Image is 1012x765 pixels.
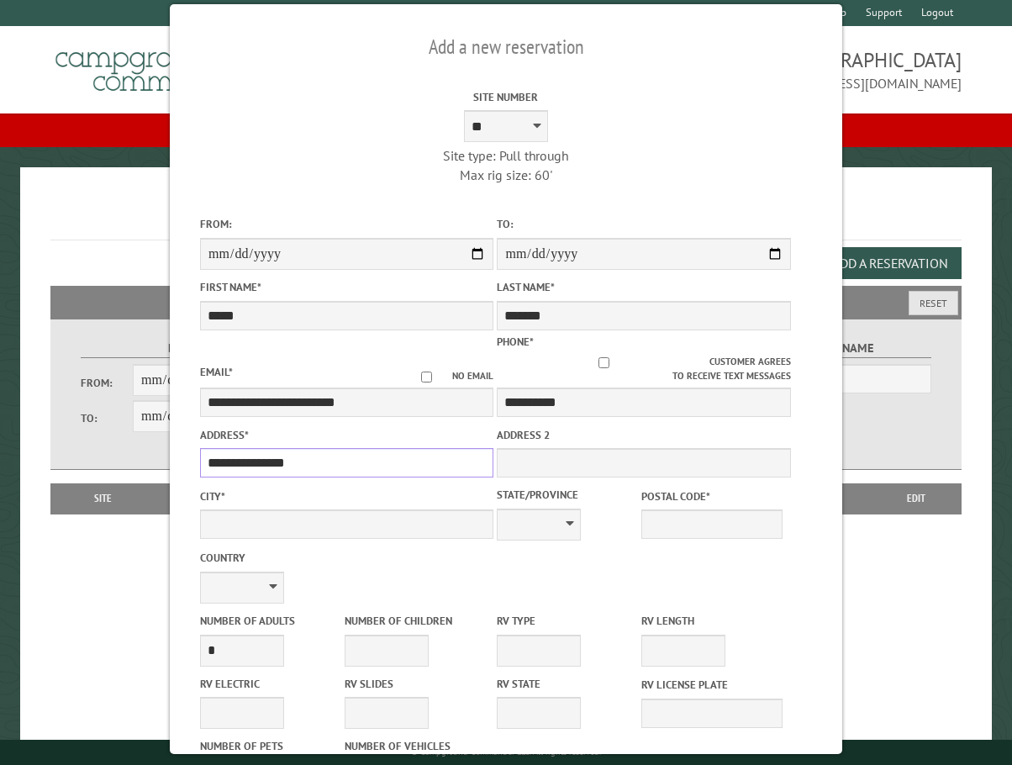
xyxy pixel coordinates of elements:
[200,738,341,754] label: Number of Pets
[909,291,958,315] button: Reset
[200,31,812,63] h2: Add a new reservation
[498,357,709,368] input: Customer agrees to receive text messages
[50,33,261,98] img: Campground Commander
[200,488,493,504] label: City
[81,375,133,391] label: From:
[401,369,493,383] label: No email
[497,613,638,629] label: RV Type
[345,738,486,754] label: Number of Vehicles
[50,286,962,318] h2: Filters
[81,410,133,426] label: To:
[641,488,783,504] label: Postal Code
[359,146,652,165] div: Site type: Pull through
[870,483,961,514] th: Edit
[50,194,962,240] h1: Reservations
[359,166,652,184] div: Max rig size: 60'
[497,216,790,232] label: To:
[345,613,486,629] label: Number of Children
[147,483,263,514] th: Dates
[497,279,790,295] label: Last Name
[345,676,486,692] label: RV Slides
[200,365,233,379] label: Email
[497,487,638,503] label: State/Province
[497,676,638,692] label: RV State
[411,747,601,757] small: © Campground Commander LLC. All rights reserved.
[359,89,652,105] label: Site Number
[200,613,341,629] label: Number of Adults
[641,677,783,693] label: RV License Plate
[401,372,452,382] input: No email
[81,339,289,358] label: Dates
[200,676,341,692] label: RV Electric
[497,427,790,443] label: Address 2
[497,335,534,349] label: Phone
[59,483,147,514] th: Site
[641,613,783,629] label: RV Length
[200,216,493,232] label: From:
[200,427,493,443] label: Address
[818,247,962,279] button: Add a Reservation
[200,550,493,566] label: Country
[200,279,493,295] label: First Name
[497,355,790,383] label: Customer agrees to receive text messages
